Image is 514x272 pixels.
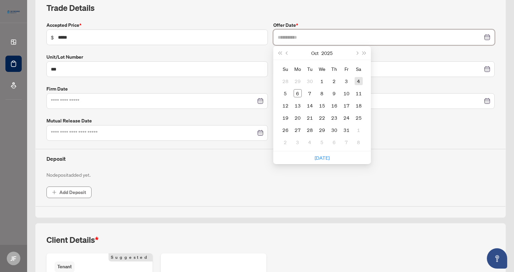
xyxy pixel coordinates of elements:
[281,126,290,134] div: 26
[279,124,292,136] td: 2025-10-26
[355,89,363,97] div: 11
[46,155,495,163] h4: Deposit
[281,138,290,146] div: 2
[330,114,338,122] div: 23
[328,75,340,87] td: 2025-10-02
[294,89,302,97] div: 6
[340,124,353,136] td: 2025-10-31
[355,77,363,85] div: 4
[306,89,314,97] div: 7
[304,112,316,124] td: 2025-10-21
[46,53,268,61] label: Unit/Lot Number
[306,126,314,134] div: 28
[330,77,338,85] div: 2
[292,112,304,124] td: 2025-10-20
[292,99,304,112] td: 2025-10-13
[11,254,17,263] span: JF
[304,75,316,87] td: 2025-09-30
[306,114,314,122] div: 21
[312,46,319,60] button: Choose a month
[342,114,351,122] div: 24
[46,2,495,13] h2: Trade Details
[292,87,304,99] td: 2025-10-06
[5,8,22,15] img: logo
[340,63,353,75] th: Fr
[316,75,328,87] td: 2025-10-01
[353,99,365,112] td: 2025-10-18
[342,138,351,146] div: 7
[304,87,316,99] td: 2025-10-07
[316,124,328,136] td: 2025-10-29
[353,75,365,87] td: 2025-10-04
[283,46,291,60] button: Previous month (PageUp)
[353,87,365,99] td: 2025-10-11
[330,138,338,146] div: 6
[306,101,314,110] div: 14
[328,136,340,148] td: 2025-11-06
[46,21,268,29] label: Accepted Price
[318,89,326,97] div: 8
[108,253,153,261] span: Suggested
[292,124,304,136] td: 2025-10-27
[46,187,92,198] button: Add Deposit
[279,112,292,124] td: 2025-10-19
[304,63,316,75] th: Tu
[353,46,360,60] button: Next month (PageDown)
[353,136,365,148] td: 2025-11-08
[316,87,328,99] td: 2025-10-08
[318,126,326,134] div: 29
[294,126,302,134] div: 27
[306,138,314,146] div: 4
[330,126,338,134] div: 30
[52,190,57,195] span: plus
[59,187,86,198] span: Add Deposit
[322,46,333,60] button: Choose a year
[355,114,363,122] div: 25
[355,126,363,134] div: 1
[304,99,316,112] td: 2025-10-14
[294,114,302,122] div: 20
[281,101,290,110] div: 12
[281,114,290,122] div: 19
[55,261,75,272] span: Tenant
[46,117,268,124] label: Mutual Release Date
[342,101,351,110] div: 17
[316,99,328,112] td: 2025-10-15
[340,112,353,124] td: 2025-10-24
[330,89,338,97] div: 9
[353,112,365,124] td: 2025-10-25
[328,99,340,112] td: 2025-10-16
[328,112,340,124] td: 2025-10-23
[318,101,326,110] div: 15
[279,87,292,99] td: 2025-10-05
[316,112,328,124] td: 2025-10-22
[46,234,99,245] h2: Client Details
[304,124,316,136] td: 2025-10-28
[273,21,495,29] label: Offer Date
[292,75,304,87] td: 2025-09-29
[340,99,353,112] td: 2025-10-17
[292,136,304,148] td: 2025-11-03
[353,63,365,75] th: Sa
[281,89,290,97] div: 5
[316,63,328,75] th: We
[306,77,314,85] div: 30
[294,77,302,85] div: 29
[328,124,340,136] td: 2025-10-30
[361,46,368,60] button: Next year (Control + right)
[342,126,351,134] div: 31
[316,136,328,148] td: 2025-11-05
[340,136,353,148] td: 2025-11-07
[273,53,495,61] label: Commencement Date
[294,101,302,110] div: 13
[46,85,268,93] label: Firm Date
[328,63,340,75] th: Th
[279,136,292,148] td: 2025-11-02
[294,138,302,146] div: 3
[51,34,54,41] span: $
[487,248,507,269] button: Open asap
[340,75,353,87] td: 2025-10-03
[315,155,330,161] a: [DATE]
[340,87,353,99] td: 2025-10-10
[281,77,290,85] div: 28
